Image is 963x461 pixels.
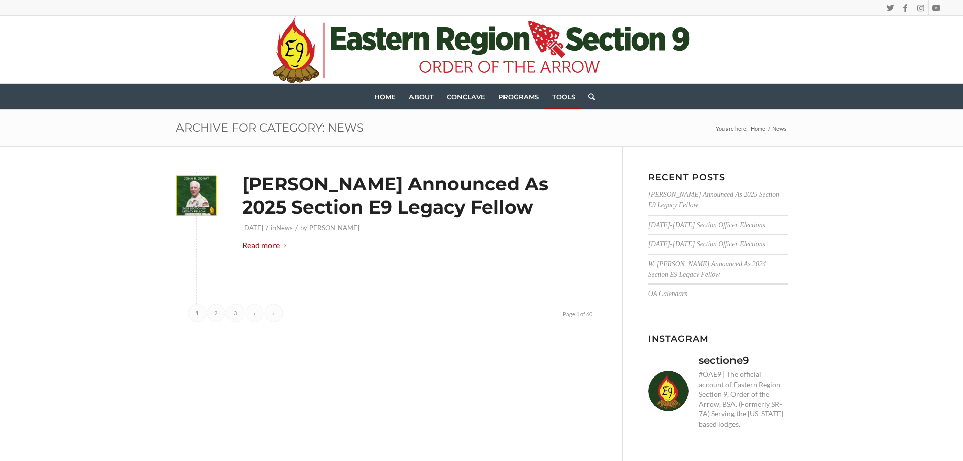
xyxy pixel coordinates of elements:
h3: Instagram [648,333,788,343]
a: 3 [226,304,244,322]
span: Home [751,125,765,132]
a: Conclave [440,84,492,109]
p: #OAE9 | The official account of Eastern Region Section 9, Order of the Arrow, BSA. (Formerly SR-7... [699,369,788,429]
a: sectione9 #OAE9 | The official account of Eastern Region Section 9, Order of the Arrow, BSA. (For... [648,353,788,429]
span: 1 [188,304,206,322]
span: / [767,124,771,132]
span: by [300,224,359,232]
span: / [263,223,271,232]
a: Search [582,84,595,109]
a: [PERSON_NAME] Announced As 2025 Section E9 Legacy Fellow [242,173,548,219]
span: Home [374,93,396,101]
h3: Recent Posts [648,172,788,182]
a: Tools [545,84,582,109]
a: [PERSON_NAME] [307,224,359,232]
a: [DATE]-[DATE] Section Officer Elections [648,221,765,229]
a: [PERSON_NAME] Announced As 2025 Section E9 Legacy Fellow [648,191,779,209]
span: Conclave [447,93,485,101]
a: 2 [207,304,225,322]
span: Tools [552,93,575,101]
a: Home [368,84,402,109]
a: About [402,84,440,109]
span: Programs [498,93,539,101]
a: » [265,304,283,322]
span: You are here: [716,125,748,132]
time: [DATE] [242,224,263,232]
a: Archive for category: News [176,120,364,135]
span: Page 1 of 60 [558,304,597,323]
a: Home [749,124,767,132]
a: News [276,224,293,232]
h3: sectione9 [699,353,749,367]
a: OA Calendars [648,290,687,298]
a: Programs [492,84,545,109]
span: About [409,93,434,101]
a: › [246,304,263,322]
span: in [271,224,293,232]
a: [DATE]-[DATE] Section Officer Elections [648,240,765,248]
a: Read more [242,239,290,253]
span: / [293,223,300,232]
span: News [771,124,788,132]
a: W. [PERSON_NAME] Announced As 2024 Section E9 Legacy Fellow [648,260,766,278]
a: 2024-Legacy-Fellowship-2-2025-Legacy-Fellowship-1 [176,175,217,216]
